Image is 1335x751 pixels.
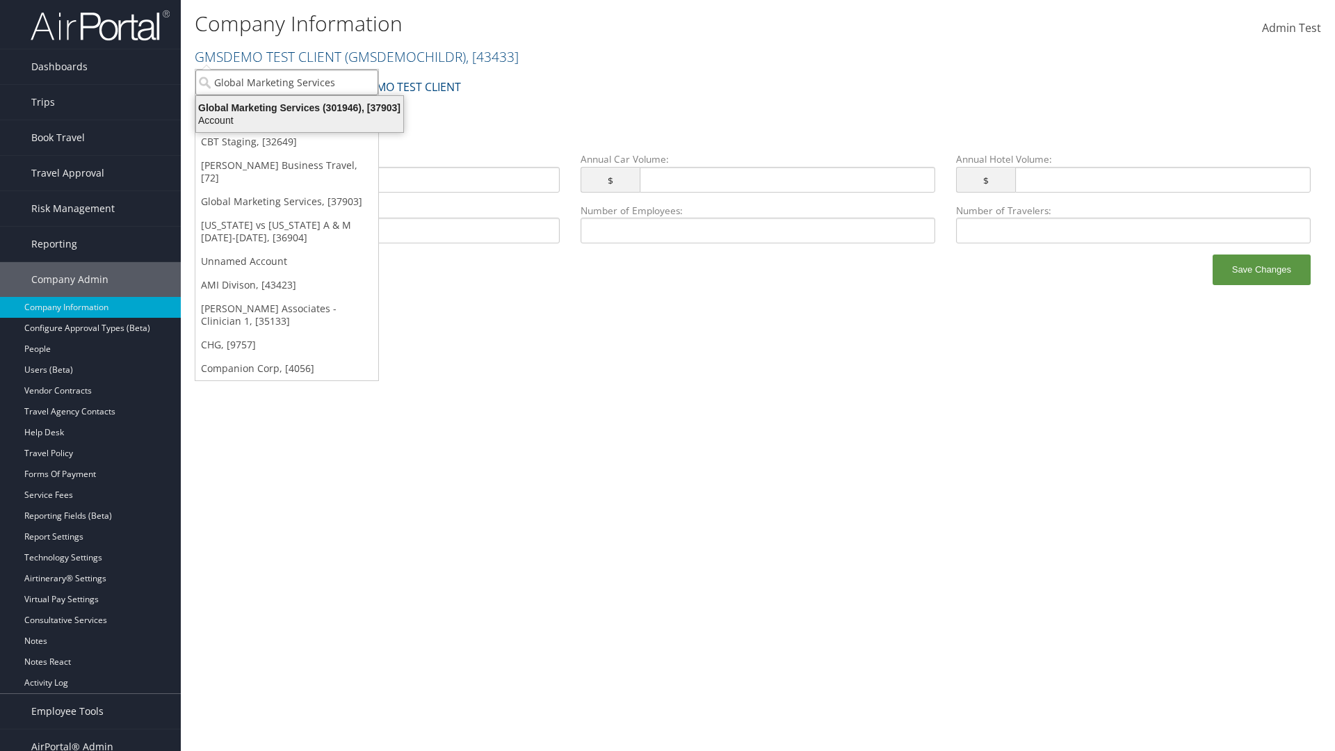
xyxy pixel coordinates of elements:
[205,204,560,243] label: Annual Air Bookings:
[31,49,88,84] span: Dashboards
[195,273,378,297] a: AMI Divison, [43423]
[31,156,104,191] span: Travel Approval
[195,154,378,190] a: [PERSON_NAME] Business Travel, [72]
[195,250,378,273] a: Unnamed Account
[31,262,108,297] span: Company Admin
[205,152,560,203] label: Annual Air Volume:
[956,204,1311,243] label: Number of Travelers:
[337,73,461,101] a: GMSDEMO TEST CLIENT
[345,47,466,66] span: ( GMSDEMOCHILDR )
[195,47,519,66] a: GMSDEMO TEST CLIENT
[31,694,104,729] span: Employee Tools
[31,191,115,226] span: Risk Management
[466,47,519,66] span: , [ 43433 ]
[640,167,935,193] input: Annual Car Volume: $
[31,9,170,42] img: airportal-logo.png
[188,114,412,127] div: Account
[1015,167,1311,193] input: Annual Hotel Volume: $
[195,130,378,154] a: CBT Staging, [32649]
[188,102,412,114] div: Global Marketing Services (301946), [37903]
[581,167,640,193] span: $
[264,167,560,193] input: Annual Air Volume: $
[1262,7,1321,50] a: Admin Test
[581,204,935,243] label: Number of Employees:
[581,152,935,203] label: Annual Car Volume:
[1262,20,1321,35] span: Admin Test
[31,85,55,120] span: Trips
[956,167,1015,193] span: $
[195,297,378,333] a: [PERSON_NAME] Associates - Clinician 1, [35133]
[31,227,77,261] span: Reporting
[195,357,378,380] a: Companion Corp, [4056]
[195,333,378,357] a: CHG, [9757]
[195,213,378,250] a: [US_STATE] vs [US_STATE] A & M [DATE]-[DATE], [36904]
[956,152,1311,203] label: Annual Hotel Volume:
[195,9,946,38] h1: Company Information
[581,218,935,243] input: Number of Employees:
[195,190,378,213] a: Global Marketing Services, [37903]
[205,218,560,243] input: Annual Air Bookings:
[956,218,1311,243] input: Number of Travelers:
[1213,255,1311,285] button: Save Changes
[31,120,85,155] span: Book Travel
[195,70,378,95] input: Search Accounts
